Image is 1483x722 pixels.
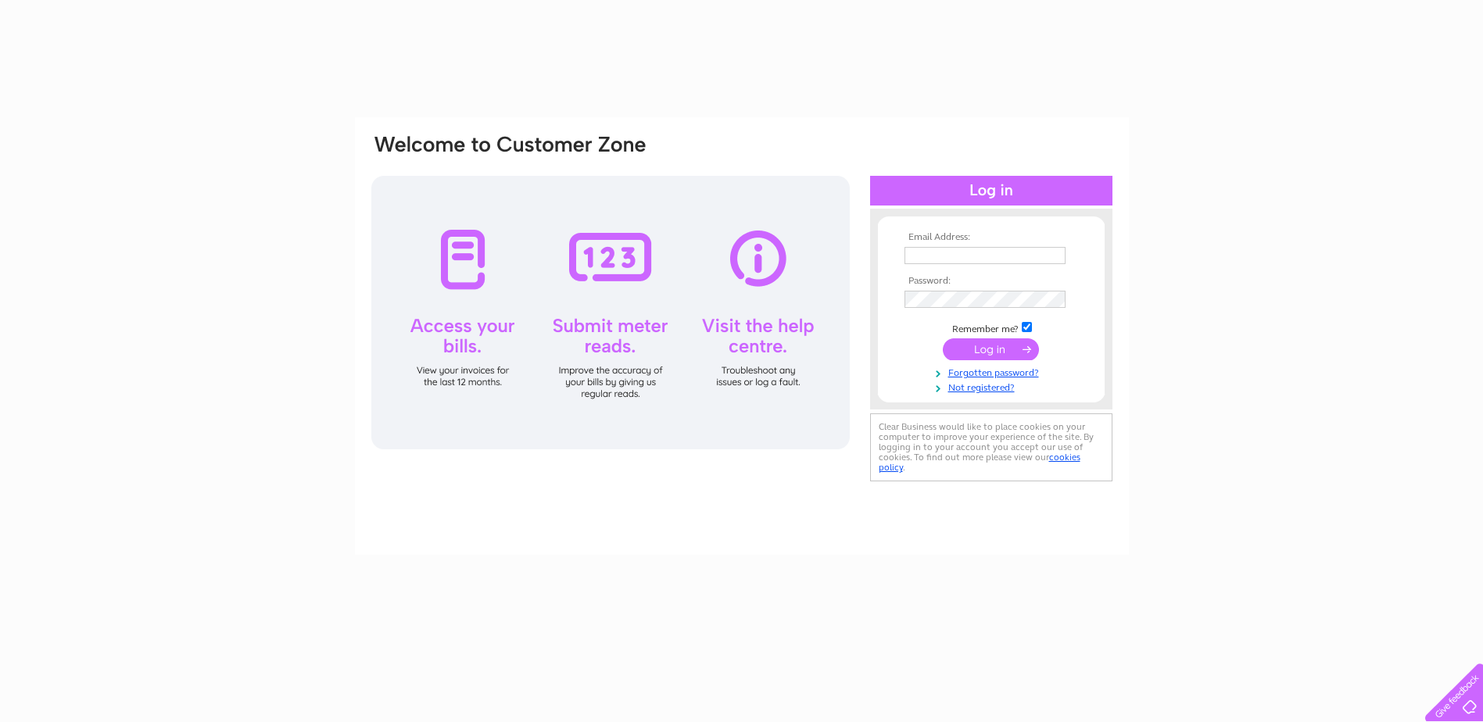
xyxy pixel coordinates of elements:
[901,320,1082,335] td: Remember me?
[901,232,1082,243] th: Email Address:
[904,379,1082,394] a: Not registered?
[879,452,1080,473] a: cookies policy
[904,364,1082,379] a: Forgotten password?
[901,276,1082,287] th: Password:
[943,338,1039,360] input: Submit
[870,413,1112,481] div: Clear Business would like to place cookies on your computer to improve your experience of the sit...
